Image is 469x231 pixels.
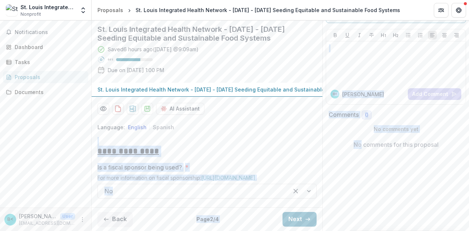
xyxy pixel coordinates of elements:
[331,31,340,40] button: Bold
[6,4,18,16] img: St. Louis Integrated Health Network
[97,163,182,172] p: Is a fiscal sponsor being used?
[15,88,82,96] div: Documents
[342,90,384,98] p: [PERSON_NAME]
[343,31,352,40] button: Underline
[97,103,109,115] button: Preview 93c3adff-ed28-46ec-ab12-d8e777d65492-0.pdf
[201,175,255,181] a: [URL][DOMAIN_NAME]
[97,175,317,184] div: For more information on fiscal sponsorship:
[3,56,88,68] a: Tasks
[355,31,364,40] button: Italicize
[7,217,13,222] div: Brittany Jones <bjones@stlouisihn.org>
[112,103,124,115] button: download-proposal
[78,3,88,18] button: Open entity switcher
[108,57,113,62] p: 66 %
[97,25,305,42] h2: St. Louis Integrated Health Network - [DATE] - [DATE] Seeding Equitable and Sustainable Food Systems
[97,212,133,227] button: Back
[3,71,88,83] a: Proposals
[3,26,88,38] button: Notifications
[21,11,41,18] span: Nonprofit
[19,212,57,220] p: [PERSON_NAME] <[EMAIL_ADDRESS][DOMAIN_NAME]>
[78,215,87,224] button: More
[408,88,461,100] button: Add Comment
[329,111,359,118] h2: Comments
[451,3,466,18] button: Get Help
[136,6,400,14] div: St. Louis Integrated Health Network - [DATE] - [DATE] Seeding Equitable and Sustainable Food Systems
[153,124,174,130] button: Spanish
[428,31,437,40] button: Align Left
[97,86,362,93] p: St. Louis Integrated Health Network - [DATE] - [DATE] Seeding Equitable and Sustainable Food Systems
[416,31,425,40] button: Ordered List
[128,124,147,130] button: English
[196,215,219,223] p: Page 2 / 4
[391,31,400,40] button: Heading 2
[97,6,123,14] div: Proposals
[156,103,204,115] button: AI Assistant
[282,212,317,227] button: Next
[379,31,388,40] button: Heading 1
[15,73,82,81] div: Proposals
[3,86,88,98] a: Documents
[95,5,126,15] a: Proposals
[354,140,439,149] p: No comments for this proposal
[15,58,82,66] div: Tasks
[440,31,449,40] button: Align Center
[434,3,448,18] button: Partners
[97,123,125,131] p: Language:
[329,125,463,133] p: No comments yet
[19,220,75,227] p: [EMAIL_ADDRESS][DOMAIN_NAME]
[108,66,164,74] p: Due on [DATE] 1:00 PM
[141,103,153,115] button: download-proposal
[60,213,75,220] p: User
[404,31,413,40] button: Bullet List
[15,43,82,51] div: Dashboard
[108,45,199,53] div: Saved 6 hours ago ( [DATE] @ 9:09am )
[3,41,88,53] a: Dashboard
[365,112,368,118] span: 0
[367,31,376,40] button: Strike
[15,29,85,36] span: Notifications
[290,185,302,197] div: Clear selected options
[95,5,403,15] nav: breadcrumb
[452,31,461,40] button: Align Right
[21,3,75,11] div: St. Louis Integrated Health Network
[333,92,337,96] div: Brittany Jones <bjones@stlouisihn.org>
[127,103,139,115] button: download-proposal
